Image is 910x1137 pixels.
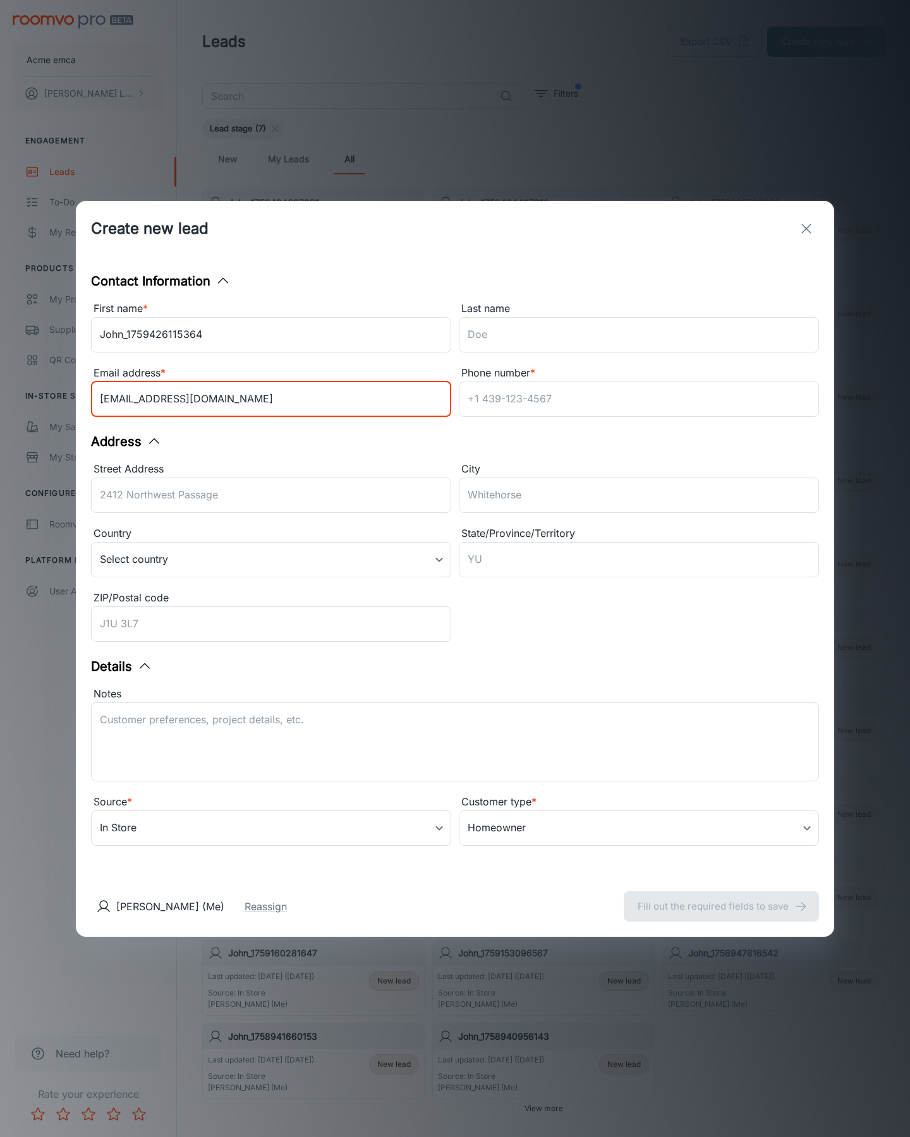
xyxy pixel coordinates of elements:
[91,686,819,702] div: Notes
[91,301,451,317] div: First name
[91,606,451,642] input: J1U 3L7
[459,317,819,352] input: Doe
[91,590,451,606] div: ZIP/Postal code
[91,382,451,417] input: myname@example.com
[91,794,451,810] div: Source
[459,542,819,577] input: YU
[794,216,819,241] button: exit
[459,478,819,513] input: Whitehorse
[116,899,224,914] p: [PERSON_NAME] (Me)
[459,810,819,846] div: Homeowner
[91,317,451,352] input: John
[459,526,819,542] div: State/Province/Territory
[91,365,451,382] div: Email address
[91,542,451,577] div: Select country
[91,217,209,240] h1: Create new lead
[91,272,231,291] button: Contact Information
[459,301,819,317] div: Last name
[459,794,819,810] div: Customer type
[91,657,152,676] button: Details
[91,461,451,478] div: Street Address
[91,432,162,451] button: Address
[459,461,819,478] div: City
[91,526,451,542] div: Country
[91,478,451,513] input: 2412 Northwest Passage
[459,382,819,417] input: +1 439-123-4567
[91,810,451,846] div: In Store
[459,365,819,382] div: Phone number
[245,899,287,914] button: Reassign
